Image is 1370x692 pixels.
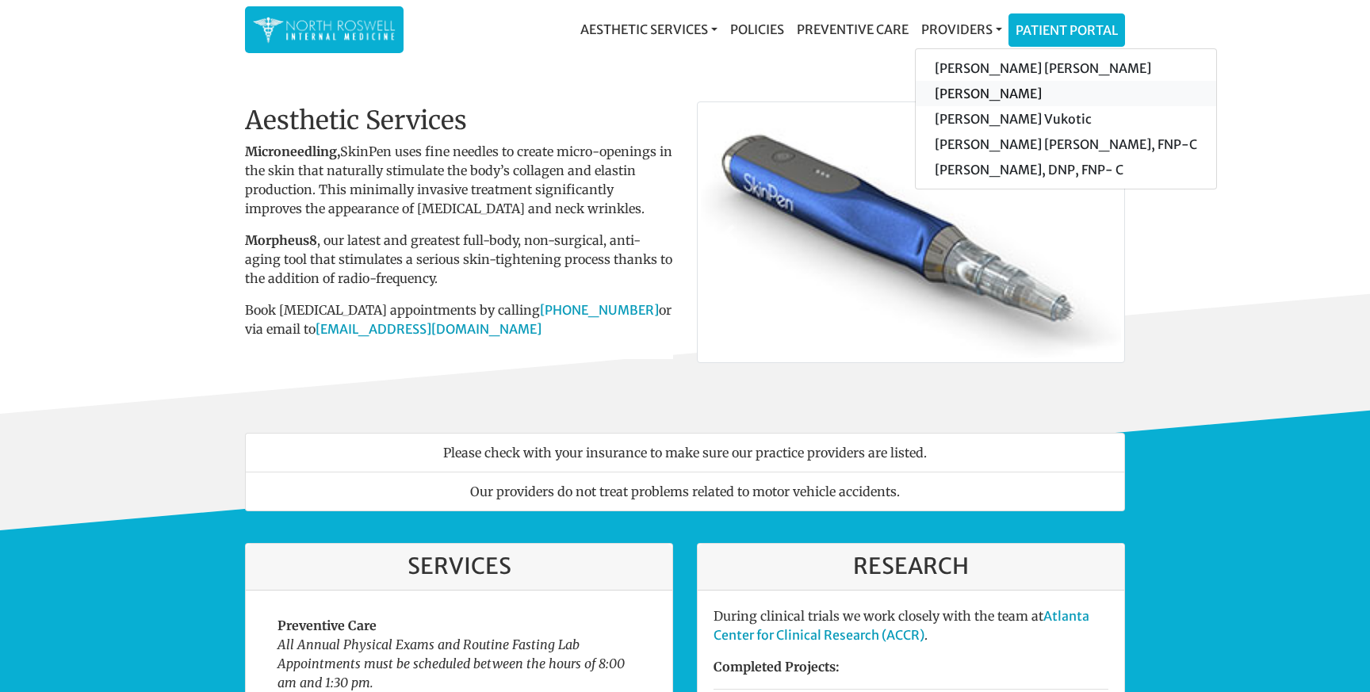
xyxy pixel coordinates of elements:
[277,617,377,633] strong: Preventive Care
[714,553,1108,580] h3: Research
[574,13,724,45] a: Aesthetic Services
[916,157,1216,182] a: [PERSON_NAME], DNP, FNP- C
[916,132,1216,157] a: [PERSON_NAME] [PERSON_NAME], FNP-C
[253,14,396,45] img: North Roswell Internal Medicine
[245,300,673,338] p: Book [MEDICAL_DATA] appointments by calling or via email to
[916,106,1216,132] a: [PERSON_NAME] Vukotic
[724,13,790,45] a: Policies
[916,55,1216,81] a: [PERSON_NAME] [PERSON_NAME]
[714,606,1108,644] p: During clinical trials we work closely with the team at .
[245,472,1125,511] li: Our providers do not treat problems related to motor vehicle accidents.
[916,81,1216,106] a: [PERSON_NAME]
[277,637,625,690] em: All Annual Physical Exams and Routine Fasting Lab Appointments must be scheduled between the hour...
[245,105,673,136] h2: Aesthetic Services
[714,659,840,675] strong: Completed Projects:
[262,553,656,580] h3: Services
[245,231,673,288] p: , our latest and greatest full-body, non-surgical, anti-aging tool that stimulates a serious skin...
[245,143,340,159] strong: Microneedling,
[245,142,673,218] p: SkinPen uses fine needles to create micro-openings in the skin that naturally stimulate the body’...
[245,232,317,248] b: Morpheus8
[790,13,915,45] a: Preventive Care
[316,321,541,337] a: [EMAIL_ADDRESS][DOMAIN_NAME]
[540,302,659,318] a: [PHONE_NUMBER]
[1009,14,1124,46] a: Patient Portal
[915,13,1008,45] a: Providers
[714,608,1089,643] a: Atlanta Center for Clinical Research (ACCR)
[245,433,1125,472] li: Please check with your insurance to make sure our practice providers are listed.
